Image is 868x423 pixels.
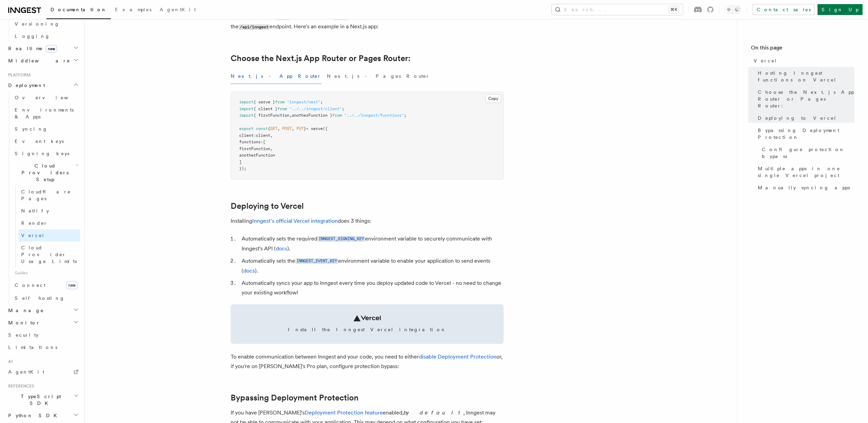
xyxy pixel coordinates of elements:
span: import [239,100,254,104]
span: AI [5,359,13,364]
button: Search...⌘K [552,4,683,15]
span: ; [404,113,406,118]
span: Examples [115,7,151,12]
span: Realtime [5,45,57,52]
h4: On this page [751,44,854,55]
span: References [5,383,34,389]
span: Install the Inngest Vercel integration [239,326,495,333]
span: , [277,126,280,131]
span: anotherFunction } [292,113,332,118]
span: Choose the Next.js App Router or Pages Router: [758,89,854,109]
span: }); [239,166,246,171]
a: Documentation [46,2,111,19]
a: Manually syncing apps [755,181,854,194]
span: Guides [12,267,80,278]
a: Install the Inngest Vercel integration [231,304,504,344]
a: docs [276,245,287,252]
div: Cloud Providers Setup [12,186,80,267]
span: GET [270,126,277,131]
a: Self hosting [12,292,80,304]
code: /api/inngest [238,24,270,30]
span: Cloudflare Pages [21,189,71,201]
span: { firstFunction [254,113,289,118]
span: Self hosting [15,295,65,301]
button: Realtimenew [5,42,80,55]
a: Bypassing Deployment Protection [231,393,359,403]
span: export [239,126,254,131]
a: Security [5,329,80,341]
a: disable Deployment Protection [419,353,496,360]
span: Configure protection bypass [762,146,854,160]
span: { [268,126,270,131]
a: Examples [111,2,156,18]
span: from [277,106,287,111]
a: Syncing [12,123,80,135]
span: new [46,45,57,53]
button: TypeScript SDK [5,390,80,409]
span: Manage [5,307,44,314]
a: Event keys [12,135,80,147]
a: AgentKit [156,2,200,18]
a: Cloudflare Pages [18,186,80,205]
span: Hosting Inngest functions on Vercel [758,70,854,83]
span: Manually syncing apps [758,184,850,191]
p: To enable communication between Inngest and your code, you need to either or, if you're on [PERSO... [231,352,504,371]
span: from [332,113,342,118]
span: [ [263,140,265,144]
a: Cloud Provider Usage Limits [18,242,80,267]
button: Next.js - Pages Router [327,69,430,84]
span: , [292,126,294,131]
a: Hosting Inngest functions on Vercel [755,67,854,86]
span: ; [342,106,344,111]
span: Render [21,220,48,226]
button: Python SDK [5,409,80,422]
button: Copy [485,94,501,103]
a: Contact sales [752,4,815,15]
a: Vercel [18,229,80,242]
a: Inngest's official Vercel integration [252,218,338,224]
li: Automatically sets the environment variable to enable your application to send events ( ). [240,256,504,276]
code: INNGEST_SIGNING_KEY [317,236,365,242]
span: Limitations [8,345,57,350]
span: Middleware [5,57,70,64]
button: Next.js - App Router [231,69,321,84]
span: import [239,106,254,111]
span: const [256,126,268,131]
em: by default [404,409,463,416]
span: Bypassing Deployment Protection [758,127,854,141]
span: Cloud Provider Usage Limits [21,245,77,264]
a: Configure protection bypass [759,143,854,162]
span: Platform [5,72,31,78]
a: Connectnew [12,278,80,292]
a: Versioning [12,18,80,30]
a: Bypassing Deployment Protection [755,124,854,143]
span: Syncing [15,126,48,132]
li: Automatically sets the required environment variable to securely communicate with Inngest's API ( ). [240,234,504,253]
span: , [270,146,273,151]
kbd: ⌘K [669,6,679,13]
a: Vercel [751,55,854,67]
a: AgentKit [5,366,80,378]
button: Manage [5,304,80,317]
span: PUT [296,126,304,131]
a: Limitations [5,341,80,353]
span: Event keys [15,138,64,144]
a: Netlify [18,205,80,217]
button: Middleware [5,55,80,67]
a: Render [18,217,80,229]
span: ] [239,160,242,164]
span: Versioning [15,21,60,27]
span: Multiple apps in one single Vercel project [758,165,854,179]
span: AgentKit [8,369,44,375]
span: Monitor [5,319,40,326]
a: Deployment Protection feature [305,409,383,416]
span: Netlify [21,208,49,214]
span: Vercel [21,233,45,238]
span: client [256,133,270,138]
span: Signing keys [15,151,69,156]
span: Connect [15,282,45,288]
span: client [239,133,254,138]
span: Logging [15,33,50,39]
a: Sign Up [818,4,863,15]
span: Environments & Apps [15,107,74,119]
